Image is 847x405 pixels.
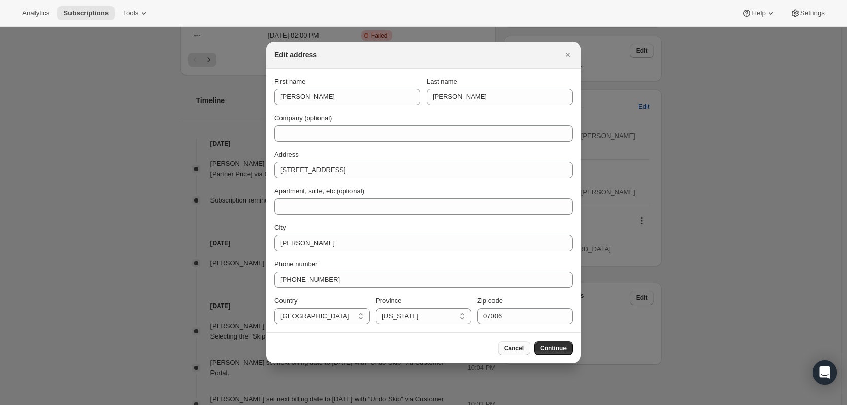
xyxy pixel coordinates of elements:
span: Company (optional) [274,114,332,122]
h2: Edit address [274,50,317,60]
span: Analytics [22,9,49,17]
button: Analytics [16,6,55,20]
span: Settings [800,9,825,17]
span: Phone number [274,260,317,268]
button: Subscriptions [57,6,115,20]
span: Zip code [477,297,503,305]
span: First name [274,78,305,85]
div: Open Intercom Messenger [813,360,837,385]
span: Province [376,297,402,305]
button: Tools [117,6,155,20]
span: Last name [427,78,457,85]
span: Cancel [504,344,524,352]
button: Settings [784,6,831,20]
span: Subscriptions [63,9,109,17]
span: Country [274,297,298,305]
span: Continue [540,344,567,352]
span: Apartment, suite, etc (optional) [274,187,364,195]
button: Continue [534,341,573,355]
button: Cancel [498,341,530,355]
span: City [274,224,286,231]
span: Tools [123,9,138,17]
span: Address [274,151,299,158]
span: Help [752,9,765,17]
button: Help [735,6,782,20]
button: Close [560,48,575,62]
